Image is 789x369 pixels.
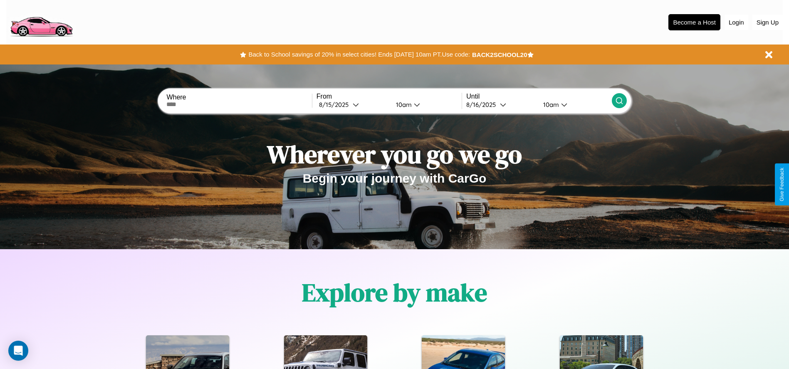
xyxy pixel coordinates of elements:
[166,94,312,101] label: Where
[779,168,785,201] div: Give Feedback
[466,93,611,100] label: Until
[246,49,472,60] button: Back to School savings of 20% in select cities! Ends [DATE] 10am PT.Use code:
[389,100,462,109] button: 10am
[392,101,414,109] div: 10am
[319,101,353,109] div: 8 / 15 / 2025
[317,100,389,109] button: 8/15/2025
[537,100,612,109] button: 10am
[8,341,28,361] div: Open Intercom Messenger
[725,15,748,30] button: Login
[539,101,561,109] div: 10am
[472,51,527,58] b: BACK2SCHOOL20
[302,275,487,310] h1: Explore by make
[466,101,500,109] div: 8 / 16 / 2025
[752,15,783,30] button: Sign Up
[668,14,720,30] button: Become a Host
[6,4,76,39] img: logo
[317,93,462,100] label: From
